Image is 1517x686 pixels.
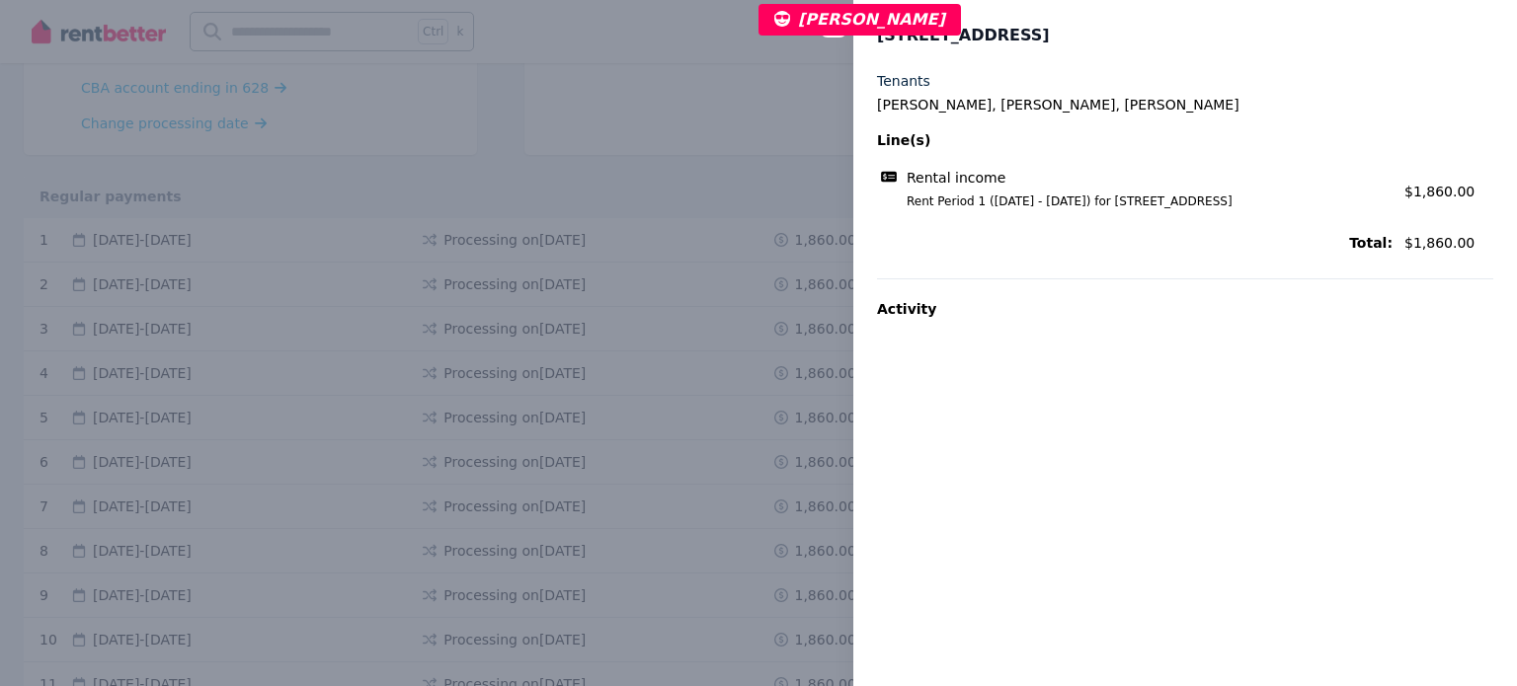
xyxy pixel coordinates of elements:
span: $1,860.00 [1404,233,1493,253]
span: Total: [877,233,1393,253]
span: Rent Period 1 ([DATE] - [DATE]) for [STREET_ADDRESS] [883,193,1393,209]
span: Line(s) [877,130,1393,150]
label: Tenants [877,71,930,91]
span: [STREET_ADDRESS] [877,24,1050,47]
span: Rental income [907,168,1005,188]
p: Activity [877,299,1493,319]
legend: [PERSON_NAME], [PERSON_NAME], [PERSON_NAME] [877,95,1493,114]
span: $1,860.00 [1404,184,1475,199]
